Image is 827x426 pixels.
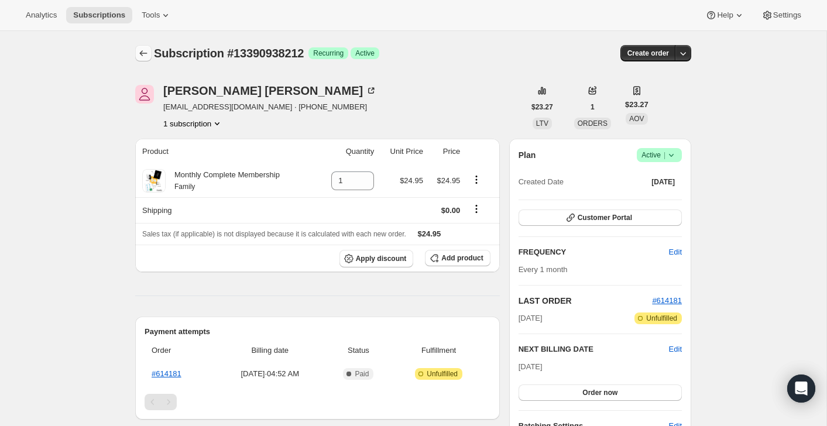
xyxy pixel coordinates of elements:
[652,295,682,307] button: #614181
[519,149,536,161] h2: Plan
[519,295,653,307] h2: LAST ORDER
[662,243,689,262] button: Edit
[145,338,214,363] th: Order
[519,362,543,371] span: [DATE]
[669,343,682,355] button: Edit
[355,49,375,58] span: Active
[629,115,644,123] span: AOV
[356,254,407,263] span: Apply discount
[425,250,490,266] button: Add product
[152,369,181,378] a: #614181
[651,177,675,187] span: [DATE]
[174,183,195,191] small: Family
[378,139,427,164] th: Unit Price
[313,49,344,58] span: Recurring
[73,11,125,20] span: Subscriptions
[418,229,441,238] span: $24.95
[135,7,179,23] button: Tools
[163,118,223,129] button: Product actions
[644,174,682,190] button: [DATE]
[641,149,677,161] span: Active
[441,253,483,263] span: Add product
[519,265,568,274] span: Every 1 month
[627,49,669,58] span: Create order
[664,150,665,160] span: |
[166,169,280,193] div: Monthly Complete Membership
[135,197,317,223] th: Shipping
[163,85,377,97] div: [PERSON_NAME] [PERSON_NAME]
[519,209,682,226] button: Customer Portal
[427,139,464,164] th: Price
[754,7,808,23] button: Settings
[437,176,461,185] span: $24.95
[135,85,154,104] span: Jonathan Tremblay
[578,213,632,222] span: Customer Portal
[163,101,377,113] span: [EMAIL_ADDRESS][DOMAIN_NAME] · [PHONE_NUMBER]
[519,176,564,188] span: Created Date
[142,11,160,20] span: Tools
[787,375,815,403] div: Open Intercom Messenger
[217,368,322,380] span: [DATE] · 04:52 AM
[66,7,132,23] button: Subscriptions
[536,119,548,128] span: LTV
[717,11,733,20] span: Help
[625,99,648,111] span: $23.27
[26,11,57,20] span: Analytics
[584,99,602,115] button: 1
[135,139,317,164] th: Product
[524,99,560,115] button: $23.27
[427,369,458,379] span: Unfulfilled
[154,47,304,60] span: Subscription #13390938212
[339,250,414,267] button: Apply discount
[467,173,486,186] button: Product actions
[19,7,64,23] button: Analytics
[394,345,483,356] span: Fulfillment
[355,369,369,379] span: Paid
[217,345,322,356] span: Billing date
[773,11,801,20] span: Settings
[646,314,677,323] span: Unfulfilled
[400,176,423,185] span: $24.95
[669,246,682,258] span: Edit
[145,326,490,338] h2: Payment attempts
[317,139,378,164] th: Quantity
[135,45,152,61] button: Subscriptions
[330,345,387,356] span: Status
[582,388,617,397] span: Order now
[467,202,486,215] button: Shipping actions
[519,246,669,258] h2: FREQUENCY
[620,45,676,61] button: Create order
[578,119,608,128] span: ORDERS
[591,102,595,112] span: 1
[441,206,461,215] span: $0.00
[142,230,406,238] span: Sales tax (if applicable) is not displayed because it is calculated with each new order.
[519,384,682,401] button: Order now
[698,7,751,23] button: Help
[145,394,490,410] nav: Pagination
[519,343,669,355] h2: NEXT BILLING DATE
[519,312,543,324] span: [DATE]
[531,102,553,112] span: $23.27
[652,296,682,305] a: #614181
